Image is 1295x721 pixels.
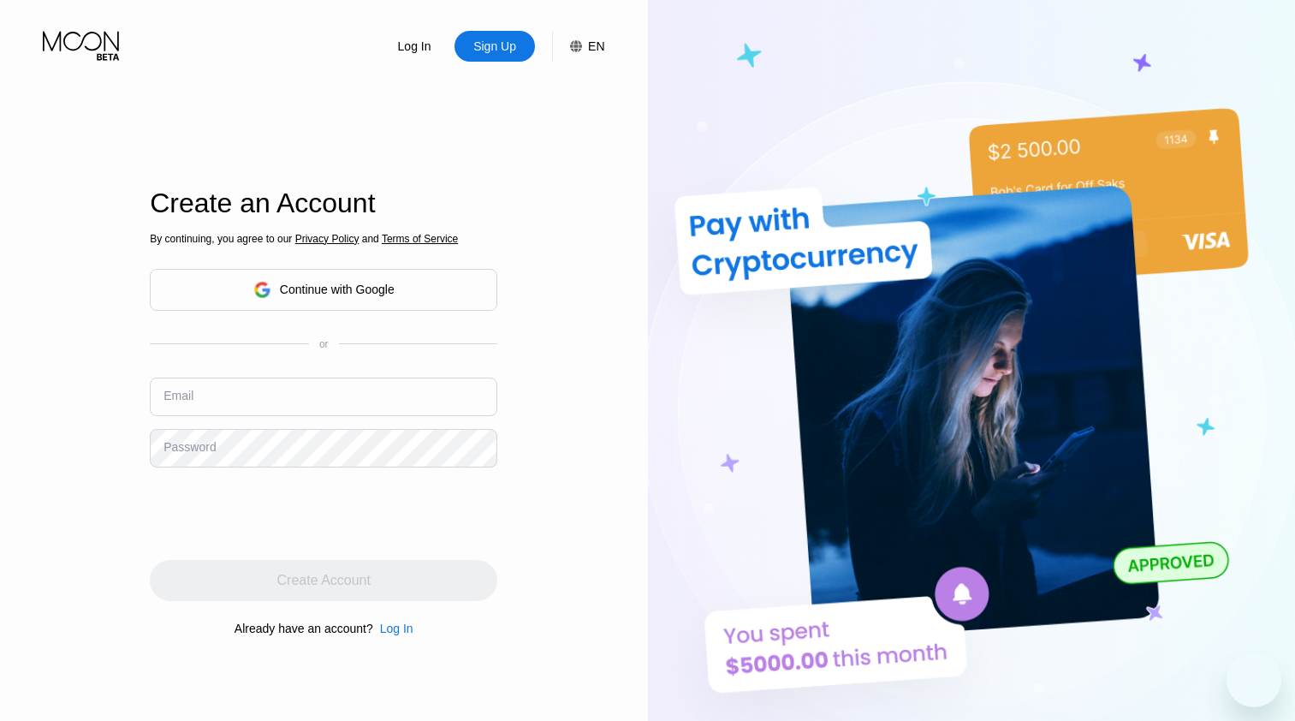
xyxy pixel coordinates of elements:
[380,622,413,635] div: Log In
[235,622,373,635] div: Already have an account?
[552,31,604,62] div: EN
[150,233,497,245] div: By continuing, you agree to our
[374,31,454,62] div: Log In
[163,440,216,454] div: Password
[382,233,458,245] span: Terms of Service
[150,480,410,547] iframe: reCAPTCHA
[396,38,433,55] div: Log In
[1227,652,1281,707] iframe: 启动消息传送窗口的按钮
[295,233,359,245] span: Privacy Policy
[588,39,604,53] div: EN
[454,31,535,62] div: Sign Up
[150,188,497,219] div: Create an Account
[373,622,413,635] div: Log In
[359,233,382,245] span: and
[280,283,395,296] div: Continue with Google
[319,338,329,350] div: or
[150,269,497,311] div: Continue with Google
[163,389,193,402] div: Email
[472,38,518,55] div: Sign Up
